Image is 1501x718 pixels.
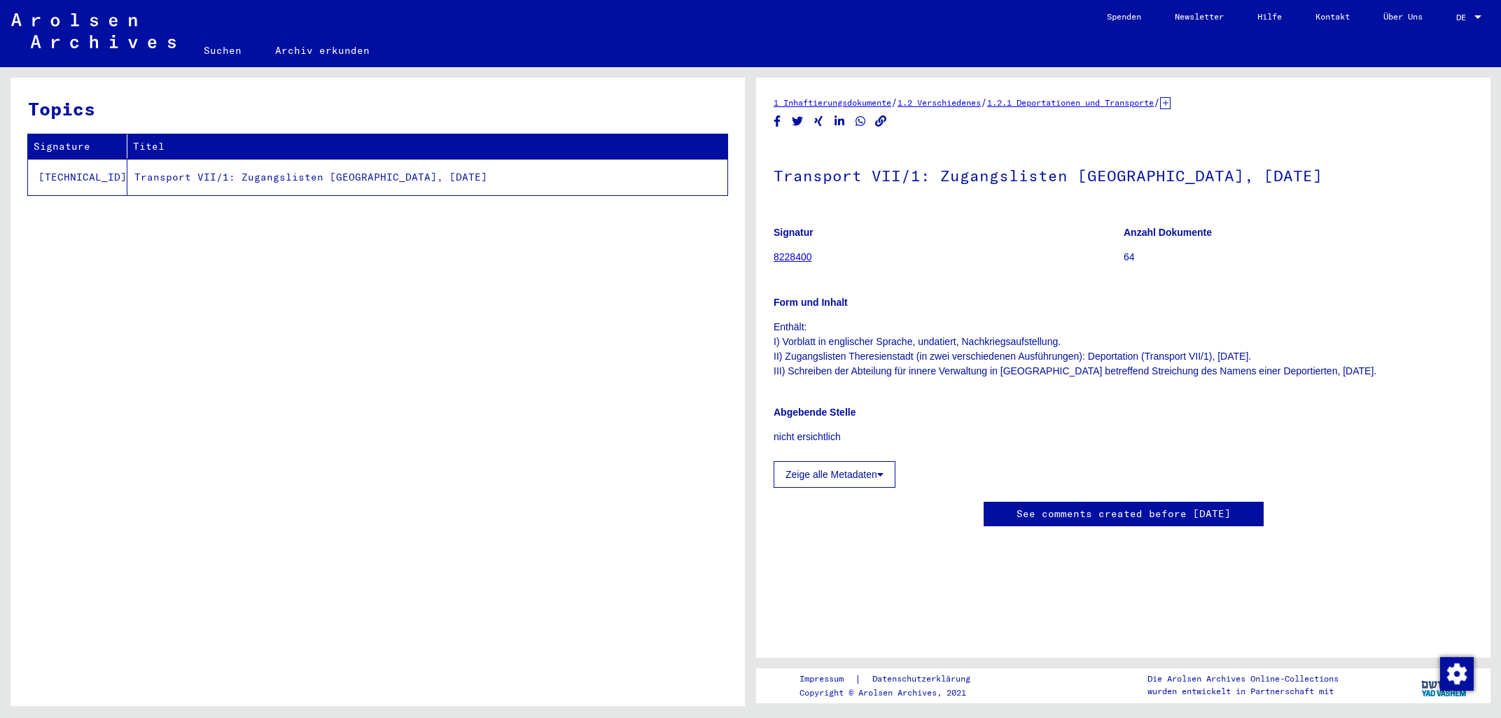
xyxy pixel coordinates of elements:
[800,687,987,699] p: Copyright © Arolsen Archives, 2021
[987,97,1154,108] a: 1.2.1 Deportationen und Transporte
[258,34,386,67] a: Archiv erkunden
[28,159,127,195] td: [TECHNICAL_ID]
[800,672,855,687] a: Impressum
[774,143,1473,205] h1: Transport VII/1: Zugangslisten [GEOGRAPHIC_DATA], [DATE]
[1154,96,1160,108] span: /
[774,461,895,488] button: Zeige alle Metadaten
[774,430,1473,444] p: nicht ersichtlich
[832,113,847,130] button: Share on LinkedIn
[1124,250,1473,265] p: 64
[853,113,868,130] button: Share on WhatsApp
[127,134,727,159] th: Titel
[774,251,812,262] a: 8228400
[774,320,1473,379] p: Enthält: I) Vorblatt in englischer Sprache, undatiert, Nachkriegsaufstellung. II) Zugangslisten T...
[981,96,987,108] span: /
[774,297,848,308] b: Form und Inhalt
[790,113,805,130] button: Share on Twitter
[127,159,727,195] td: Transport VII/1: Zugangslisten [GEOGRAPHIC_DATA], [DATE]
[774,407,856,418] b: Abgebende Stelle
[774,97,891,108] a: 1 Inhaftierungsdokumente
[774,227,814,238] b: Signatur
[770,113,785,130] button: Share on Facebook
[1147,673,1339,685] p: Die Arolsen Archives Online-Collections
[1147,685,1339,698] p: wurden entwickelt in Partnerschaft mit
[874,113,888,130] button: Copy link
[1124,227,1212,238] b: Anzahl Dokumente
[11,13,176,48] img: Arolsen_neg.svg
[1440,657,1474,691] img: Zustimmung ändern
[1418,668,1471,703] img: yv_logo.png
[187,34,258,67] a: Suchen
[28,134,127,159] th: Signature
[1017,507,1231,521] a: See comments created before [DATE]
[800,672,987,687] div: |
[1456,13,1472,22] span: DE
[898,97,981,108] a: 1.2 Verschiedenes
[891,96,898,108] span: /
[861,672,987,687] a: Datenschutzerklärung
[28,95,727,122] h3: Topics
[811,113,826,130] button: Share on Xing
